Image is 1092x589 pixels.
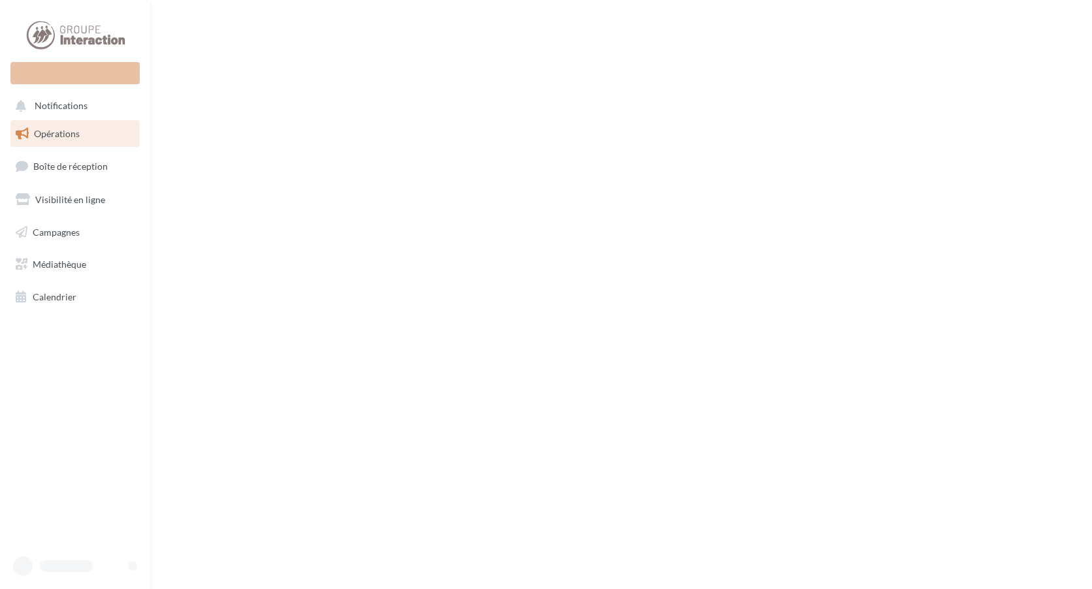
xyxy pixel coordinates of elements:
[33,259,86,270] span: Médiathèque
[8,186,142,214] a: Visibilité en ligne
[34,128,80,139] span: Opérations
[33,161,108,172] span: Boîte de réception
[10,62,140,84] div: Nouvelle campagne
[33,291,76,302] span: Calendrier
[8,120,142,148] a: Opérations
[8,152,142,180] a: Boîte de réception
[33,226,80,237] span: Campagnes
[35,194,105,205] span: Visibilité en ligne
[8,219,142,246] a: Campagnes
[35,101,88,112] span: Notifications
[8,283,142,311] a: Calendrier
[8,251,142,278] a: Médiathèque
